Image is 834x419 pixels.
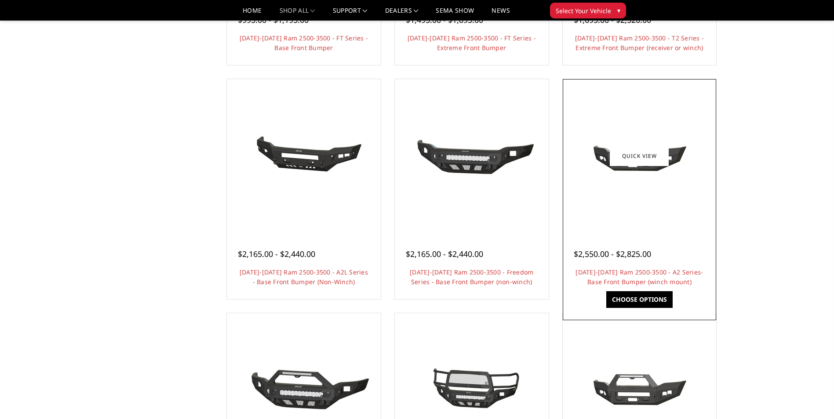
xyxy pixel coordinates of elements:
[574,14,651,25] span: $1,695.00 - $2,520.00
[550,3,626,18] button: Select Your Vehicle
[385,7,419,20] a: Dealers
[243,7,262,20] a: Home
[606,291,673,308] a: Choose Options
[610,145,669,166] a: Quick view
[617,6,620,15] span: ▾
[574,249,651,259] span: $2,550.00 - $2,825.00
[333,7,368,20] a: Support
[408,34,536,52] a: [DATE]-[DATE] Ram 2500-3500 - FT Series - Extreme Front Bumper
[240,34,368,52] a: [DATE]-[DATE] Ram 2500-3500 - FT Series - Base Front Bumper
[406,14,483,25] span: $1,495.00 - $1,895.00
[569,124,710,188] img: 2019-2025 Ram 2500-3500 - A2 Series- Base Front Bumper (winch mount)
[240,268,368,286] a: [DATE]-[DATE] Ram 2500-3500 - A2L Series - Base Front Bumper (Non-Winch)
[575,268,703,286] a: [DATE]-[DATE] Ram 2500-3500 - A2 Series- Base Front Bumper (winch mount)
[406,249,483,259] span: $2,165.00 - $2,440.00
[565,81,714,231] a: 2019-2025 Ram 2500-3500 - A2 Series- Base Front Bumper (winch mount)
[556,6,611,15] span: Select Your Vehicle
[233,123,374,189] img: 2019-2024 Ram 2500-3500 - A2L Series - Base Front Bumper (Non-Winch)
[401,123,542,189] img: 2019-2025 Ram 2500-3500 - Freedom Series - Base Front Bumper (non-winch)
[790,377,834,419] iframe: Chat Widget
[280,7,315,20] a: shop all
[492,7,510,20] a: News
[575,34,704,52] a: [DATE]-[DATE] Ram 2500-3500 - T2 Series - Extreme Front Bumper (receiver or winch)
[238,14,309,25] span: $995.00 - $1,195.00
[229,81,379,231] a: 2019-2024 Ram 2500-3500 - A2L Series - Base Front Bumper (Non-Winch)
[410,268,533,286] a: [DATE]-[DATE] Ram 2500-3500 - Freedom Series - Base Front Bumper (non-winch)
[397,81,546,231] a: 2019-2025 Ram 2500-3500 - Freedom Series - Base Front Bumper (non-winch) 2019-2025 Ram 2500-3500 ...
[238,249,315,259] span: $2,165.00 - $2,440.00
[436,7,474,20] a: SEMA Show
